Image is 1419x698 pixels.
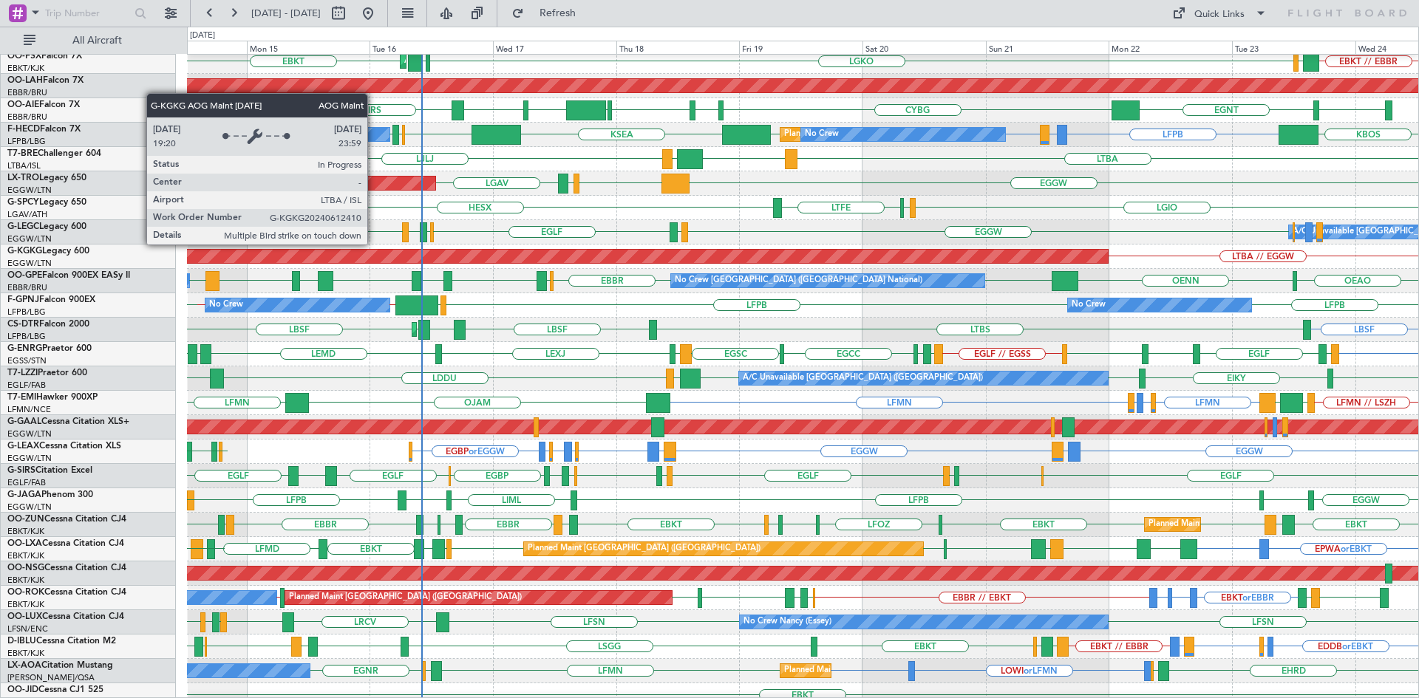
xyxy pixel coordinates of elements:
input: Trip Number [45,2,130,24]
a: LFMN/NCE [7,404,51,415]
a: T7-BREChallenger 604 [7,149,101,158]
a: G-SIRSCitation Excel [7,466,92,475]
span: G-JAGA [7,490,41,499]
span: All Aircraft [38,35,156,46]
a: G-GAALCessna Citation XLS+ [7,417,129,426]
span: [DATE] - [DATE] [251,7,321,20]
a: G-KGKGLegacy 600 [7,247,89,256]
div: No Crew Nancy (Essey) [743,611,831,633]
div: A/C Unavailable [GEOGRAPHIC_DATA] ([GEOGRAPHIC_DATA]) [743,367,983,389]
a: G-LEGCLegacy 600 [7,222,86,231]
div: Tue 16 [370,41,493,54]
a: OO-LXACessna Citation CJ4 [7,539,124,548]
a: G-JAGAPhenom 300 [7,490,93,499]
div: Planned Maint [GEOGRAPHIC_DATA] ([GEOGRAPHIC_DATA]) [784,123,1017,146]
a: LFPB/LBG [7,307,46,318]
a: LX-TROLegacy 650 [7,174,86,182]
span: OO-LXA [7,539,42,548]
span: OO-NSG [7,564,44,572]
span: F-GPNJ [7,295,39,304]
a: OO-NSGCessna Citation CJ4 [7,564,126,572]
a: EBKT/KJK [7,63,44,74]
a: EBBR/BRU [7,87,47,98]
a: EGLF/FAB [7,477,46,488]
a: CS-DTRFalcon 2000 [7,320,89,329]
div: Quick Links [1194,7,1245,22]
a: EBKT/KJK [7,550,44,561]
div: Mon 22 [1109,41,1232,54]
div: Wed 17 [493,41,616,54]
a: LTBA/ISL [7,160,41,171]
span: G-LEGC [7,222,39,231]
a: EBKT/KJK [7,575,44,586]
a: EGLF/FAB [7,380,46,391]
div: Planned Maint Sofia [416,318,491,341]
a: [PERSON_NAME]/QSA [7,672,95,683]
a: G-ENRGPraetor 600 [7,344,92,353]
span: OO-ROK [7,588,44,597]
div: Planned Maint Nice ([GEOGRAPHIC_DATA]) [784,660,949,682]
a: OO-GPEFalcon 900EX EASy II [7,271,130,280]
a: OO-ROKCessna Citation CJ4 [7,588,126,597]
div: No Crew [209,294,243,316]
a: EGGW/LTN [7,233,52,244]
div: Mon 15 [247,41,370,54]
span: T7-BRE [7,149,38,158]
a: EGGW/LTN [7,502,52,513]
a: LFPB/LBG [7,331,46,342]
a: OO-LAHFalcon 7X [7,76,84,85]
a: F-HECDFalcon 7X [7,125,81,134]
div: Fri 19 [739,41,862,54]
span: LX-AOA [7,661,41,670]
span: OO-LUX [7,612,42,621]
div: Planned Maint [GEOGRAPHIC_DATA] ([GEOGRAPHIC_DATA]) [289,586,522,609]
span: G-LEAX [7,442,39,451]
span: CS-DTR [7,320,39,329]
span: Refresh [527,8,589,18]
a: EGGW/LTN [7,185,52,196]
span: OO-GPE [7,271,42,280]
span: G-SPCY [7,198,39,207]
button: Refresh [505,1,593,25]
a: OO-AIEFalcon 7X [7,100,80,109]
span: OO-LAH [7,76,43,85]
a: EGGW/LTN [7,258,52,269]
a: LGAV/ATH [7,209,47,220]
span: OO-ZUN [7,515,44,524]
a: EBKT/KJK [7,648,44,659]
span: OO-FSX [7,52,41,61]
div: [DATE] [190,30,215,42]
div: Planned Maint Kortrijk-[GEOGRAPHIC_DATA] [1149,513,1321,536]
a: LFSN/ENC [7,623,48,634]
a: EGSS/STN [7,355,47,366]
div: Thu 18 [616,41,740,54]
span: G-GAAL [7,417,41,426]
a: OO-JIDCessna CJ1 525 [7,685,103,694]
a: G-LEAXCessna Citation XLS [7,442,121,451]
a: LX-AOACitation Mustang [7,661,113,670]
div: Sat 20 [862,41,986,54]
span: T7-EMI [7,393,36,402]
a: T7-EMIHawker 900XP [7,393,98,402]
a: D-IBLUCessna Citation M2 [7,637,116,646]
div: Sun 21 [986,41,1109,54]
button: All Aircraft [16,29,160,52]
a: EBBR/BRU [7,112,47,123]
div: Tue 23 [1232,41,1355,54]
span: G-ENRG [7,344,42,353]
div: No Crew [GEOGRAPHIC_DATA] ([GEOGRAPHIC_DATA] National) [675,270,922,292]
span: OO-JID [7,685,38,694]
span: F-HECD [7,125,40,134]
span: T7-LZZI [7,369,38,377]
span: G-KGKG [7,247,42,256]
span: LX-TRO [7,174,39,182]
a: OO-LUXCessna Citation CJ4 [7,612,124,621]
button: Quick Links [1165,1,1274,25]
a: EBKT/KJK [7,526,44,537]
a: EGGW/LTN [7,453,52,464]
span: OO-AIE [7,100,39,109]
a: F-GPNJFalcon 900EX [7,295,95,304]
a: LFPB/LBG [7,136,46,147]
span: G-SIRS [7,466,35,475]
a: OO-ZUNCessna Citation CJ4 [7,515,126,524]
